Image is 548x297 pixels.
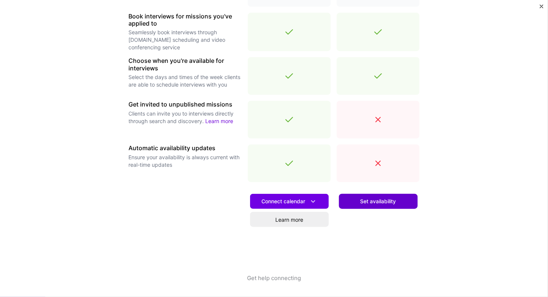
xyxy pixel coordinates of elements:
[129,29,242,51] p: Seamlessly book interviews through [DOMAIN_NAME] scheduling and video conferencing service
[540,5,543,12] button: Close
[129,145,242,152] h3: Automatic availability updates
[129,154,242,169] p: Ensure your availability is always current with real-time updates
[129,73,242,88] p: Select the days and times of the week clients are able to schedule interviews with you
[129,101,242,108] h3: Get invited to unpublished missions
[206,118,234,124] a: Learn more
[250,212,329,227] a: Learn more
[360,198,396,205] span: Set availability
[339,194,418,209] button: Set availability
[129,13,242,27] h3: Book interviews for missions you've applied to
[309,198,317,206] i: icon DownArrowWhite
[247,274,301,297] button: Get help connecting
[129,57,242,72] h3: Choose when you're available for interviews
[250,194,329,209] button: Connect calendar
[129,110,242,125] p: Clients can invite you to interviews directly through search and discovery.
[262,198,317,206] span: Connect calendar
